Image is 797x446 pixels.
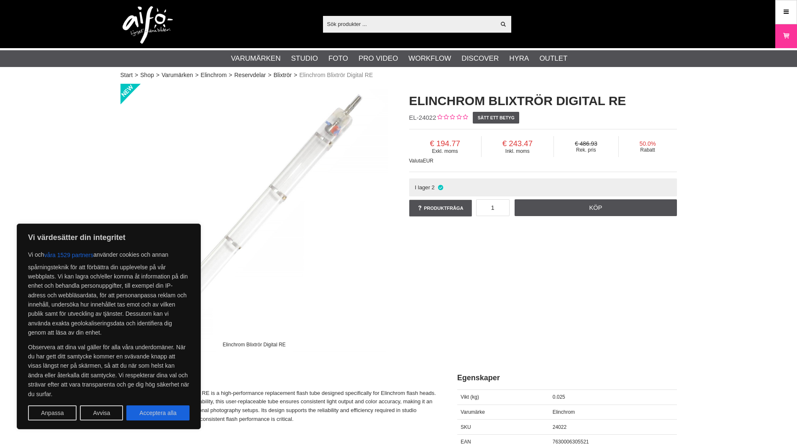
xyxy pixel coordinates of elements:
span: 243.47 [482,139,554,148]
a: Discover [461,53,499,64]
span: SKU [461,424,471,430]
span: Valuta [409,158,423,164]
span: Vikt (kg) [461,394,479,400]
span: I lager [415,184,430,191]
span: EAN [461,439,471,445]
a: Köp [515,199,677,216]
span: 24022 [553,424,566,430]
a: Workflow [408,53,451,64]
div: Vi värdesätter din integritet [17,224,201,429]
span: > [156,71,159,80]
a: Produktfråga [409,200,472,217]
span: > [195,71,198,80]
span: 194.77 [409,139,481,148]
a: Varumärken [161,71,193,80]
h2: Beskrivning [120,373,436,383]
span: > [135,71,138,80]
button: Avvisa [80,405,123,420]
span: 486.93 [554,141,618,147]
i: I lager [437,184,444,191]
p: The Elinchrom Flash Tube Digital RE is a high-performance replacement flash tube designed specifi... [120,389,436,424]
span: Varumärke [461,409,485,415]
span: 50.0% [619,141,677,147]
a: Studio [291,53,318,64]
div: Elinchrom Blixtrör Digital RE [215,337,292,352]
p: Vi och använder cookies och annan spårningsteknik för att förbättra din upplevelse på vår webbpla... [28,247,190,338]
span: > [268,71,271,80]
span: Elinchrom Blixtrör Digital RE [299,71,373,80]
span: > [294,71,297,80]
img: logo.png [123,6,173,44]
a: Reservdelar [234,71,266,80]
a: Varumärken [231,53,281,64]
div: Kundbetyg: 0 [436,113,468,122]
a: Shop [140,71,154,80]
input: Sök produkter ... [323,18,496,30]
span: 2 [432,184,435,191]
img: Elinchrom Blixtrör Digital RE [120,84,388,352]
a: Hyra [509,53,529,64]
p: Observera att dina val gäller för alla våra underdomäner. När du har gett ditt samtycke kommer en... [28,343,190,399]
a: Outlet [539,53,567,64]
span: Exkl. moms [409,148,481,154]
span: Inkl. moms [482,148,554,154]
h1: Elinchrom Blixtrör Digital RE [409,92,677,110]
span: Elinchrom [553,409,575,415]
p: Vi värdesätter din integritet [28,232,190,242]
a: Foto [328,53,348,64]
h2: Egenskaper [457,373,677,383]
button: våra 1529 partners [44,247,94,263]
a: Start [120,71,133,80]
a: Blixtrör [274,71,292,80]
a: Pro Video [359,53,398,64]
span: Rek. pris [554,147,618,153]
span: 0.025 [553,394,565,400]
span: > [229,71,232,80]
button: Acceptera alla [126,405,190,420]
a: Elinchrom [201,71,227,80]
span: Rabatt [619,147,677,153]
span: EL-24022 [409,114,436,121]
span: 7630006305521 [553,439,589,445]
a: Sätt ett betyg [473,112,519,124]
button: Anpassa [28,405,77,420]
span: EUR [423,158,433,164]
